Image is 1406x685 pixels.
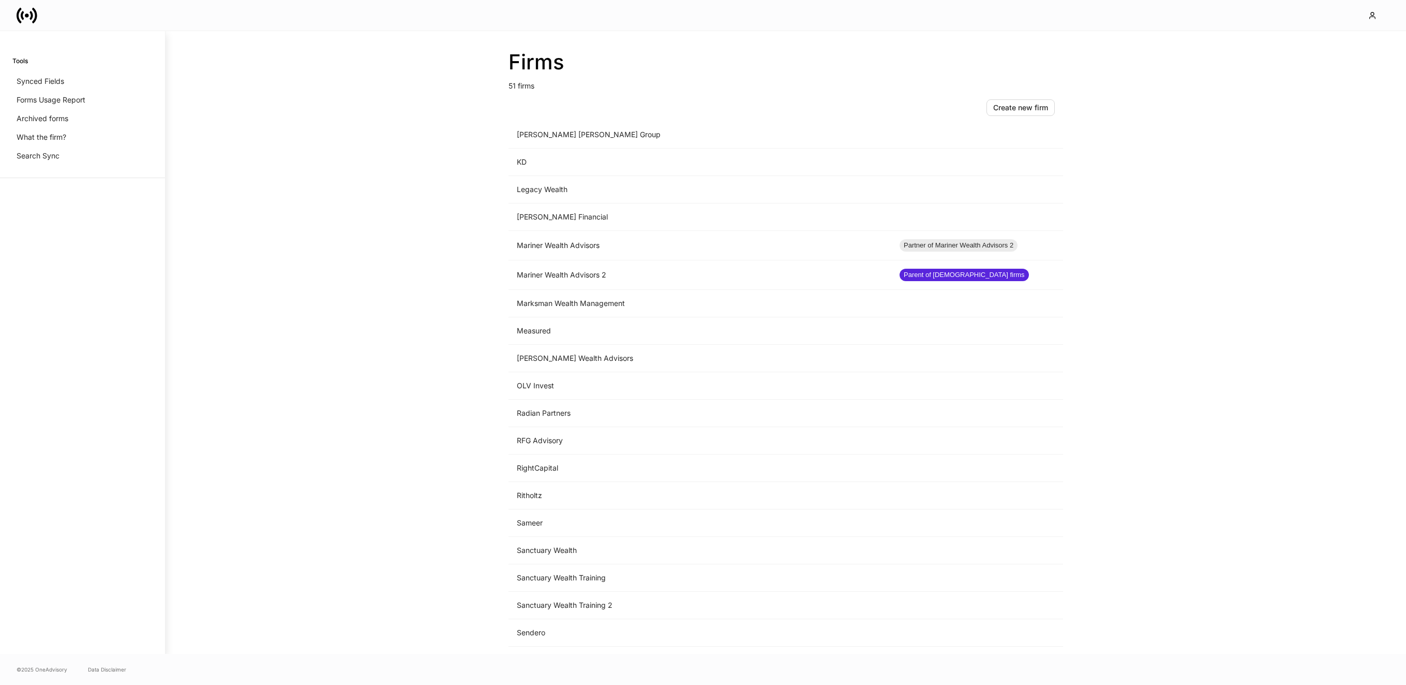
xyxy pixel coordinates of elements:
td: KD [508,149,891,176]
td: Sanctuary Wealth [508,537,891,564]
td: Sanctuary Wealth Training 2 [508,592,891,619]
p: Search Sync [17,151,59,161]
td: Sanctuary Wealth Training [508,564,891,592]
td: OLV Invest [508,372,891,400]
td: [PERSON_NAME] Wealth Advisors [508,345,891,372]
a: Archived forms [12,109,153,128]
td: Stratos Wealth [508,647,891,674]
p: 51 firms [508,75,1063,91]
td: RFG Advisory [508,427,891,455]
a: What the firm? [12,128,153,147]
span: © 2025 OneAdvisory [17,665,67,674]
td: RightCapital [508,455,891,482]
a: Forms Usage Report [12,91,153,109]
span: Parent of [DEMOGRAPHIC_DATA] firms [900,270,1029,280]
button: Create new firm [986,99,1055,116]
div: Create new firm [993,104,1048,111]
td: Radian Partners [508,400,891,427]
td: [PERSON_NAME] [PERSON_NAME] Group [508,121,891,149]
p: Forms Usage Report [17,95,85,105]
td: [PERSON_NAME] Financial [508,203,891,231]
td: Ritholtz [508,482,891,509]
td: Legacy Wealth [508,176,891,203]
p: Synced Fields [17,76,64,86]
td: Mariner Wealth Advisors [508,231,891,260]
td: Sendero [508,619,891,647]
p: What the firm? [17,132,66,142]
a: Synced Fields [12,72,153,91]
span: Partner of Mariner Wealth Advisors 2 [900,240,1018,251]
td: Mariner Wealth Advisors 2 [508,260,891,290]
a: Search Sync [12,147,153,165]
a: Data Disclaimer [88,665,126,674]
td: Measured [508,317,891,345]
p: Archived forms [17,113,68,124]
td: Sameer [508,509,891,537]
td: Marksman Wealth Management [508,290,891,317]
h2: Firms [508,50,1063,75]
h6: Tools [12,56,28,66]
